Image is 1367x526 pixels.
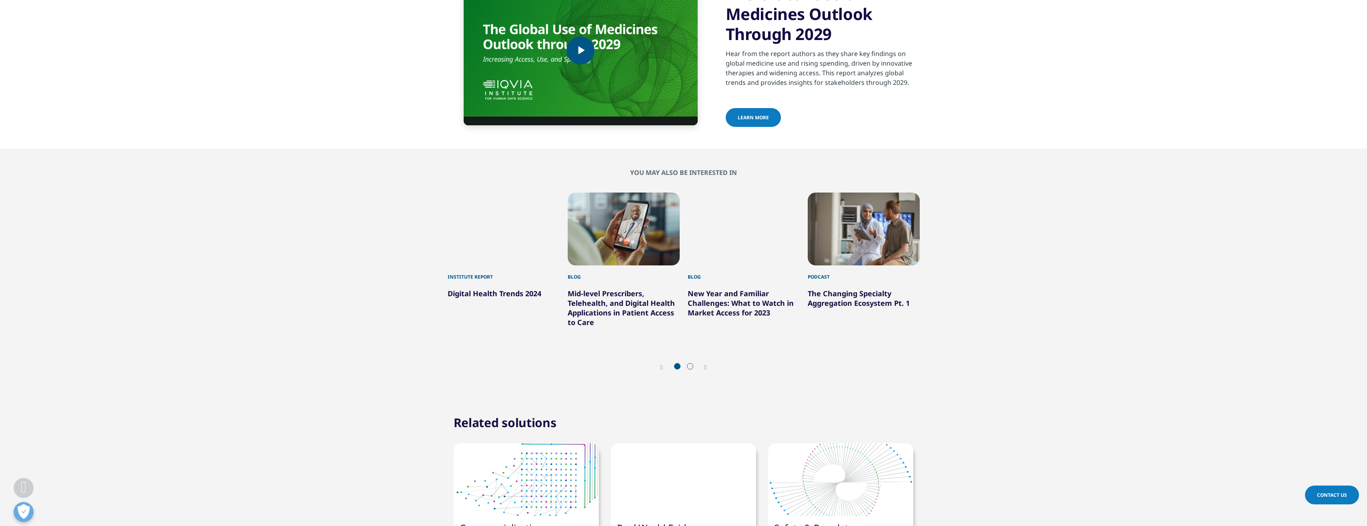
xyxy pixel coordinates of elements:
div: Blog [568,265,680,281]
p: Hear from the report authors as they share key findings on global medicine use and rising spendin... [726,49,920,92]
div: 3 / 6 [688,193,800,327]
div: Institute Report [448,265,560,281]
span: Contact Us [1317,492,1347,498]
a: Mid-level Prescribers, Telehealth, and Digital Health Applications in Patient Access to Care [568,289,675,327]
h2: You may also be interested in [448,169,920,177]
a: Contact Us [1305,486,1359,504]
button: Play Video [566,36,594,64]
a: learn more [726,108,781,127]
a: The Changing Specialty Aggregation Ecosystem Pt. 1 [808,289,910,308]
div: 4 / 6 [808,193,920,327]
div: Podcast [808,265,920,281]
span: learn more [738,114,769,121]
button: Open Preferences [14,502,34,522]
div: Previous slide [660,363,671,371]
h2: Related solutions [454,415,556,431]
a: New Year and Familiar Challenges: What to Watch in Market Access for 2023 [688,289,794,317]
div: 1 / 6 [448,193,560,327]
div: Blog [688,265,800,281]
a: Digital Health Trends 2024 [448,289,541,298]
div: 2 / 6 [568,193,680,327]
div: Next slide [697,363,707,371]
